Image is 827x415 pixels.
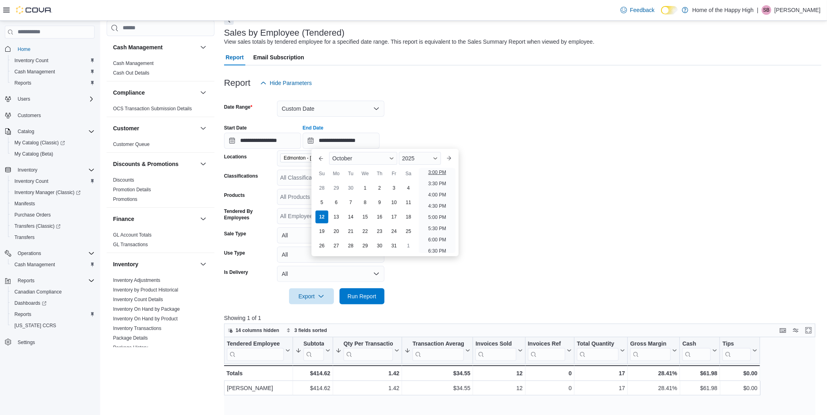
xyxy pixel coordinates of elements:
[11,260,58,269] a: Cash Management
[577,368,625,378] div: 17
[388,225,400,238] div: day-24
[11,321,95,330] span: Washington CCRS
[113,287,178,293] span: Inventory by Product Historical
[661,6,678,14] input: Dark Mode
[224,173,258,179] label: Classifications
[330,167,343,180] div: Mo
[113,124,139,132] h3: Customer
[2,336,98,348] button: Settings
[11,149,95,159] span: My Catalog (Beta)
[11,210,95,220] span: Purchase Orders
[113,297,163,302] a: Inventory Count Details
[577,340,625,360] button: Total Quantity
[113,177,134,183] a: Discounts
[475,340,516,360] div: Invoices Sold
[18,96,30,102] span: Users
[113,142,150,147] a: Customer Queue
[14,94,33,104] button: Users
[722,340,751,348] div: Tips
[11,233,38,242] a: Transfers
[224,78,251,88] h3: Report
[277,266,384,282] button: All
[107,104,214,117] div: Compliance
[113,215,197,223] button: Finance
[236,327,279,334] span: 14 columns hidden
[402,211,415,223] div: day-18
[682,340,711,348] div: Cash
[18,128,34,135] span: Catalog
[277,101,384,117] button: Custom Date
[8,259,98,270] button: Cash Management
[284,154,346,162] span: Edmonton - [PERSON_NAME] Way - Fire & Flower
[336,368,399,378] div: 1.42
[425,235,449,245] li: 6:00 PM
[14,234,34,241] span: Transfers
[14,178,49,184] span: Inventory Count
[14,300,47,306] span: Dashboards
[113,106,192,111] a: OCS Transaction Submission Details
[11,199,38,209] a: Manifests
[277,247,384,263] button: All
[425,168,449,177] li: 3:00 PM
[11,78,34,88] a: Reports
[113,277,160,283] a: Inventory Adjustments
[425,246,449,256] li: 6:30 PM
[18,339,35,346] span: Settings
[113,306,180,312] a: Inventory On Hand by Package
[270,79,312,87] span: Hide Parameters
[8,298,98,309] a: Dashboards
[11,188,95,197] span: Inventory Manager (Classic)
[11,176,95,186] span: Inventory Count
[16,6,52,14] img: Cova
[113,70,150,76] a: Cash Out Details
[280,154,356,162] span: Edmonton - Rice Howard Way - Fire & Flower
[475,368,522,378] div: 12
[682,340,711,360] div: Cash
[344,196,357,209] div: day-7
[315,167,328,180] div: Su
[344,225,357,238] div: day-21
[11,56,52,65] a: Inventory Count
[14,151,53,157] span: My Catalog (Beta)
[8,232,98,243] button: Transfers
[14,261,55,268] span: Cash Management
[315,182,328,194] div: day-28
[14,289,62,295] span: Canadian Compliance
[11,67,95,77] span: Cash Management
[14,322,56,329] span: [US_STATE] CCRS
[373,182,386,194] div: day-2
[359,211,372,223] div: day-15
[113,187,151,192] a: Promotion Details
[722,340,757,360] button: Tips
[226,368,290,378] div: Totals
[113,316,178,322] a: Inventory On Hand by Product
[682,368,717,378] div: $61.98
[373,211,386,223] div: day-16
[227,340,284,360] div: Tendered Employee
[617,2,658,18] a: Feedback
[113,89,197,97] button: Compliance
[14,165,95,175] span: Inventory
[2,126,98,137] button: Catalog
[107,140,214,152] div: Customer
[107,230,214,253] div: Finance
[722,368,757,378] div: $0.00
[630,6,655,14] span: Feedback
[14,276,95,285] span: Reports
[14,111,44,120] a: Customers
[303,340,324,360] div: Subtotal
[577,340,619,360] div: Total Quantity
[198,259,208,269] button: Inventory
[330,211,343,223] div: day-13
[113,335,148,341] a: Package Details
[11,310,34,319] a: Reports
[113,232,152,238] span: GL Account Totals
[113,124,197,132] button: Customer
[344,340,393,348] div: Qty Per Transaction
[8,77,98,89] button: Reports
[18,250,41,257] span: Operations
[404,340,470,360] button: Transaction Average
